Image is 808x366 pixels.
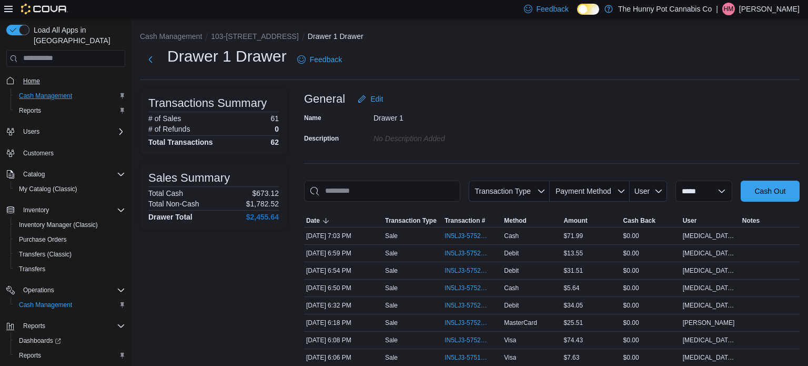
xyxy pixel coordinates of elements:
[385,249,398,258] p: Sale
[19,265,45,273] span: Transfers
[148,138,213,146] h4: Total Transactions
[683,284,738,292] span: [MEDICAL_DATA][PERSON_NAME]
[304,114,321,122] label: Name
[385,216,437,225] span: Transaction Type
[724,3,734,15] span: HM
[373,130,514,143] div: No Description added
[385,301,398,310] p: Sale
[19,320,49,332] button: Reports
[275,125,279,133] p: 0
[15,90,125,102] span: Cash Management
[621,334,681,347] div: $0.00
[2,319,129,333] button: Reports
[504,266,519,275] span: Debit
[15,233,71,246] a: Purchase Orders
[621,351,681,364] div: $0.00
[23,77,40,85] span: Home
[742,216,760,225] span: Notes
[19,74,125,87] span: Home
[304,334,383,347] div: [DATE] 6:08 PM
[445,336,489,344] span: IN5LJ3-5752013
[19,284,58,296] button: Operations
[445,284,489,292] span: IN5LJ3-5752341
[19,337,61,345] span: Dashboards
[504,319,537,327] span: MasterCard
[148,97,267,110] h3: Transactions Summary
[19,351,41,360] span: Reports
[252,189,279,197] p: $673.12
[270,138,279,146] h4: 62
[445,247,500,260] button: IN5LJ3-5752404
[19,168,49,181] button: Catalog
[15,183,82,195] a: My Catalog (Classic)
[19,204,125,216] span: Inventory
[385,336,398,344] p: Sale
[555,187,611,195] span: Payment Method
[19,320,125,332] span: Reports
[563,353,579,362] span: $7.63
[11,88,129,103] button: Cash Management
[15,219,102,231] a: Inventory Manager (Classic)
[537,4,569,14] span: Feedback
[11,262,129,276] button: Transfers
[621,214,681,227] button: Cash Back
[621,316,681,329] div: $0.00
[19,250,72,259] span: Transfers (Classic)
[683,266,738,275] span: [MEDICAL_DATA][PERSON_NAME]
[304,247,383,260] div: [DATE] 6:59 PM
[306,216,320,225] span: Date
[630,181,667,202] button: User
[445,264,500,277] button: IN5LJ3-5752376
[445,301,489,310] span: IN5LJ3-5752199
[304,93,345,105] h3: General
[15,263,49,275] a: Transfers
[621,264,681,277] div: $0.00
[19,284,125,296] span: Operations
[304,264,383,277] div: [DATE] 6:54 PM
[19,221,98,229] span: Inventory Manager (Classic)
[621,230,681,242] div: $0.00
[754,186,785,196] span: Cash Out
[23,149,54,157] span: Customers
[304,282,383,294] div: [DATE] 6:50 PM
[504,284,519,292] span: Cash
[211,32,299,41] button: 103-[STREET_ADDRESS]
[550,181,630,202] button: Payment Method
[304,230,383,242] div: [DATE] 7:03 PM
[563,301,583,310] span: $34.05
[140,31,800,44] nav: An example of EuiBreadcrumbs
[504,301,519,310] span: Debit
[11,348,129,363] button: Reports
[148,200,199,208] h6: Total Non-Cash
[385,319,398,327] p: Sale
[19,235,67,244] span: Purchase Orders
[445,353,489,362] span: IN5LJ3-5751988
[140,49,161,70] button: Next
[11,333,129,348] a: Dashboards
[15,248,76,261] a: Transfers (Classic)
[15,334,65,347] a: Dashboards
[445,266,489,275] span: IN5LJ3-5752376
[2,73,129,88] button: Home
[683,232,738,240] span: [MEDICAL_DATA][PERSON_NAME]
[23,127,39,136] span: Users
[11,217,129,232] button: Inventory Manager (Classic)
[621,247,681,260] div: $0.00
[563,336,583,344] span: $74.43
[304,351,383,364] div: [DATE] 6:06 PM
[19,185,77,193] span: My Catalog (Classic)
[19,146,125,160] span: Customers
[15,334,125,347] span: Dashboards
[741,181,800,202] button: Cash Out
[19,204,53,216] button: Inventory
[353,88,387,110] button: Edit
[19,75,44,87] a: Home
[683,319,735,327] span: [PERSON_NAME]
[19,168,125,181] span: Catalog
[167,46,287,67] h1: Drawer 1 Drawer
[563,266,583,275] span: $31.51
[504,353,516,362] span: Visa
[15,263,125,275] span: Transfers
[445,249,489,258] span: IN5LJ3-5752404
